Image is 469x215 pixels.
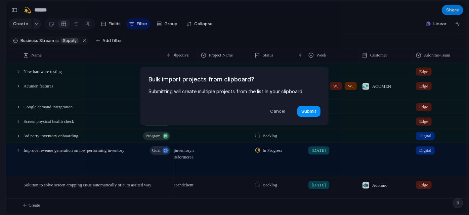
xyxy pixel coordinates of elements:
[264,106,291,117] button: Cancel
[148,88,321,95] p: Submitting will create multiple projects from the list in your clipboard.
[148,75,321,84] h1: Bulk import projects from clipboard?
[270,108,286,115] span: Cancel
[297,106,321,117] button: Submit
[301,108,316,115] span: Submit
